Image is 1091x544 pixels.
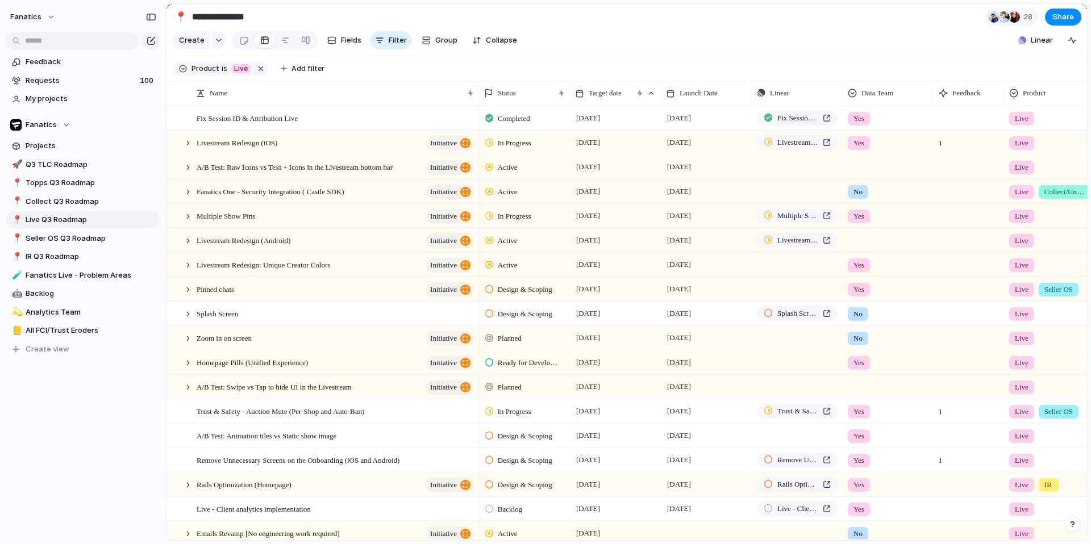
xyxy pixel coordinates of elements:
[10,177,22,189] button: 📍
[777,137,818,148] span: Livestream Redesign (iOS and Android)
[853,357,864,369] span: Yes
[573,111,603,125] span: [DATE]
[6,72,160,89] a: Requests100
[197,185,344,198] span: Fanatics One - Security Integration ( Castle SDK)
[777,112,818,124] span: Fix Session ID & Attribution Live
[573,331,603,345] span: [DATE]
[573,380,603,394] span: [DATE]
[1045,9,1081,26] button: Share
[498,87,516,99] span: Status
[426,526,473,541] button: initiative
[664,185,694,198] span: [DATE]
[6,322,160,339] a: 📒All FCI/Trust Eroders
[5,8,61,26] button: fanatics
[172,8,190,26] button: 📍
[26,159,156,170] span: Q3 TLC Roadmap
[10,325,22,336] button: 📒
[757,306,838,321] a: Splash Screen
[1015,260,1028,271] span: Live
[573,209,603,223] span: [DATE]
[853,333,863,344] span: No
[573,160,603,174] span: [DATE]
[426,209,473,224] button: initiative
[197,355,308,369] span: Homepage Pills (Unified Experience)
[12,232,20,245] div: 📍
[430,135,457,151] span: initiative
[26,93,156,104] span: My projects
[26,251,156,262] span: IR Q3 Roadmap
[498,504,522,515] span: Backlog
[6,267,160,284] div: 🧪Fanatics Live - Problem Areas
[6,193,160,210] a: 📍Collect Q3 Roadmap
[853,186,863,198] span: No
[430,233,457,249] span: initiative
[10,251,22,262] button: 📍
[664,453,694,467] span: [DATE]
[292,64,324,74] span: Add filter
[573,453,603,467] span: [DATE]
[197,526,340,539] span: Emails Revamp [No engineering work required]
[486,35,517,46] span: Collapse
[6,304,160,321] a: 💫Analytics Team
[777,454,818,466] span: Remove Unnecessary Screens on the Onboarding (iOS and Android)
[6,116,160,133] button: Fanatics
[664,136,694,149] span: [DATE]
[6,248,160,265] a: 📍IR Q3 Roadmap
[664,380,694,394] span: [DATE]
[12,158,20,171] div: 🚀
[498,455,552,466] span: Design & Scoping
[777,308,818,319] span: Splash Screen
[664,331,694,345] span: [DATE]
[573,502,603,516] span: [DATE]
[1015,284,1028,295] span: Live
[6,90,160,107] a: My projects
[1015,162,1028,173] span: Live
[430,184,457,200] span: initiative
[777,235,818,246] span: Livestream Redesign (iOS and Android)
[430,379,457,395] span: initiative
[573,233,603,247] span: [DATE]
[197,111,298,124] span: Fix Session ID & Attribution Live
[853,260,864,271] span: Yes
[26,119,57,131] span: Fanatics
[197,233,290,246] span: Livestream Redesign (Android)
[573,136,603,149] span: [DATE]
[426,258,473,273] button: initiative
[10,214,22,225] button: 📍
[1015,113,1028,124] span: Live
[430,160,457,175] span: initiative
[6,341,160,358] button: Create view
[140,75,156,86] span: 100
[757,453,838,467] a: Remove Unnecessary Screens on the Onboarding (iOS and Android)
[1015,382,1028,393] span: Live
[573,307,603,320] span: [DATE]
[757,208,838,223] a: Multiple Show Pins
[853,211,864,222] span: Yes
[853,430,864,442] span: Yes
[426,380,473,395] button: initiative
[197,380,352,393] span: A/B Test: Swipe vs Tap to hide UI in the Livestream
[197,404,364,417] span: Trust & Safety - Auction Mute (Per-Shop and Auto-Ban)
[853,455,864,466] span: Yes
[219,62,230,75] button: is
[498,186,518,198] span: Active
[26,325,156,336] span: All FCI/Trust Eroders
[664,355,694,369] span: [DATE]
[197,136,277,149] span: Livestream Redesign (iOS)
[664,258,694,271] span: [DATE]
[174,9,187,24] div: 📍
[757,233,838,248] a: Livestream Redesign (iOS and Android)
[1015,357,1028,369] span: Live
[757,404,838,419] a: Trust & Safety - Auction Mute (Per-Shop and Auto-Ban)
[664,307,694,320] span: [DATE]
[26,233,156,244] span: Seller OS Q3 Roadmap
[197,502,311,515] span: Live - Client analytics implementation
[1015,235,1028,246] span: Live
[853,406,864,417] span: Yes
[10,233,22,244] button: 📍
[1015,308,1028,320] span: Live
[757,135,838,150] a: Livestream Redesign (iOS and Android)
[853,528,863,539] span: No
